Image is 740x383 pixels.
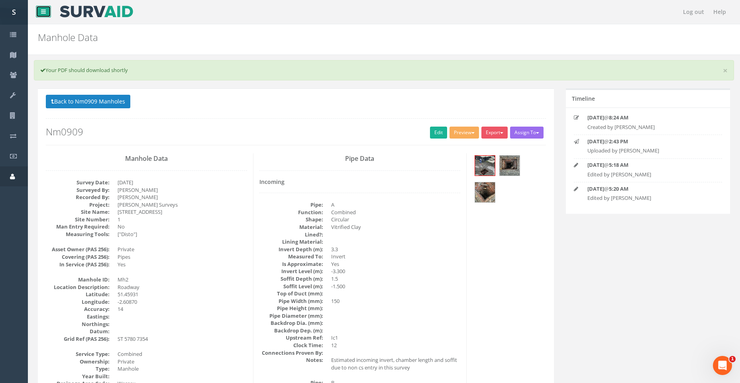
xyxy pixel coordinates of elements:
dt: Invert Depth (m): [259,246,323,253]
dt: Datum: [46,328,110,335]
p: @ [587,185,709,193]
dd: Private [118,358,247,365]
dt: Pipe Width (mm): [259,297,323,305]
dt: Year Built: [46,373,110,380]
dd: -2.60870 [118,298,247,306]
dd: ST 5780 7354 [118,335,247,343]
p: @ [587,161,709,169]
dt: Asset Owner (PAS 256): [46,246,110,253]
dt: Service Type: [46,350,110,358]
dt: Site Number: [46,216,110,223]
dt: Eastings: [46,313,110,320]
dd: Combined [331,209,461,216]
img: 43d4fe4b-39c3-658b-b400-2861691d9c21_f0d8b853-65b1-b799-c8a2-bbcb9f565ff0_thumb.jpg [475,182,495,202]
dd: Mh2 [118,276,247,283]
dd: -1.500 [331,283,461,290]
dt: Accuracy: [46,305,110,313]
dd: 1 [118,216,247,223]
dt: Backdrop Dia. (mm): [259,319,323,327]
strong: 5:20 AM [609,185,628,192]
dd: Manhole [118,365,247,373]
dd: -3.300 [331,268,461,275]
h5: Timeline [572,96,595,102]
div: Your PDF should download shortly [34,60,734,80]
button: Assign To [510,127,544,139]
dd: No [118,223,247,231]
button: Export [481,127,508,139]
dd: [PERSON_NAME] [118,193,247,201]
img: 43d4fe4b-39c3-658b-b400-2861691d9c21_3e1da26c-1e23-7a55-dcbb-782bbd6e8e6b_thumb.jpg [475,156,495,176]
dt: Material: [259,223,323,231]
dt: Lining Material: [259,238,323,246]
dt: Shape: [259,216,323,223]
iframe: Intercom live chat [713,356,732,375]
p: Created by [PERSON_NAME] [587,123,709,131]
dt: Survey Date: [46,179,110,186]
dd: Roadway [118,283,247,291]
strong: 5:18 AM [609,161,628,168]
dt: Backdrop Dep. (m): [259,327,323,334]
strong: [DATE] [587,114,604,121]
a: Edit [430,127,447,139]
p: @ [587,138,709,145]
dt: Pipe Diameter (mm): [259,312,323,320]
dd: Pipes [118,253,247,261]
h3: Manhole Data [46,155,247,162]
button: Back to Nm0909 Manholes [46,95,130,108]
dd: Circular [331,216,461,223]
strong: 8:24 AM [609,114,628,121]
dd: Invert [331,253,461,260]
p: Edited by [PERSON_NAME] [587,171,709,178]
dt: Type: [46,365,110,373]
p: @ [587,114,709,121]
dt: Man Entry Required: [46,223,110,231]
dt: Soffit Level (m): [259,283,323,290]
dt: In Service (PAS 256): [46,261,110,268]
dt: Project: [46,201,110,209]
dd: [DATE] [118,179,247,186]
strong: 2:43 PM [609,138,628,145]
dd: Private [118,246,247,253]
h2: Manhole Data [38,32,613,43]
dt: Measured To: [259,253,323,260]
dt: Covering (PAS 256): [46,253,110,261]
dd: 12 [331,342,461,349]
dd: A [331,201,461,209]
dt: Ownership: [46,358,110,365]
h2: Nm0909 [46,127,546,137]
dt: Clock Time: [259,342,323,349]
dt: Top of Duct (mm): [259,290,323,297]
p: Edited by [PERSON_NAME] [587,194,709,202]
p: Uploaded by [PERSON_NAME] [587,147,709,154]
dt: Notes: [259,356,323,364]
dd: 3.3 [331,246,461,253]
dt: Site Name: [46,208,110,216]
dt: Invert Level (m): [259,268,323,275]
dd: [STREET_ADDRESS] [118,208,247,216]
dd: ["Disto"] [118,231,247,238]
dd: 14 [118,305,247,313]
img: 43d4fe4b-39c3-658b-b400-2861691d9c21_2bf7fb41-993a-0233-0a0c-78faa8ccb852_thumb.jpg [500,156,520,176]
dd: Yes [331,260,461,268]
dt: Function: [259,209,323,216]
dt: Upstream Ref: [259,334,323,342]
dt: Surveyed By: [46,186,110,194]
dt: Connections Proven By: [259,349,323,357]
dt: Latitude: [46,291,110,298]
dt: Lined?: [259,231,323,238]
a: × [723,66,728,75]
strong: [DATE] [587,185,604,192]
h3: Pipe Data [259,155,461,162]
span: 1 [729,356,736,362]
dt: Grid Ref (PAS 256): [46,335,110,343]
dd: 1.5 [331,275,461,283]
dt: Recorded By: [46,193,110,201]
dt: Northings: [46,320,110,328]
dd: Vitrified Clay [331,223,461,231]
dt: Soffit Depth (m): [259,275,323,283]
strong: [DATE] [587,138,604,145]
dt: Pipe Height (mm): [259,305,323,312]
dd: [PERSON_NAME] Surveys [118,201,247,209]
dd: [PERSON_NAME] [118,186,247,194]
dd: Combined [118,350,247,358]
